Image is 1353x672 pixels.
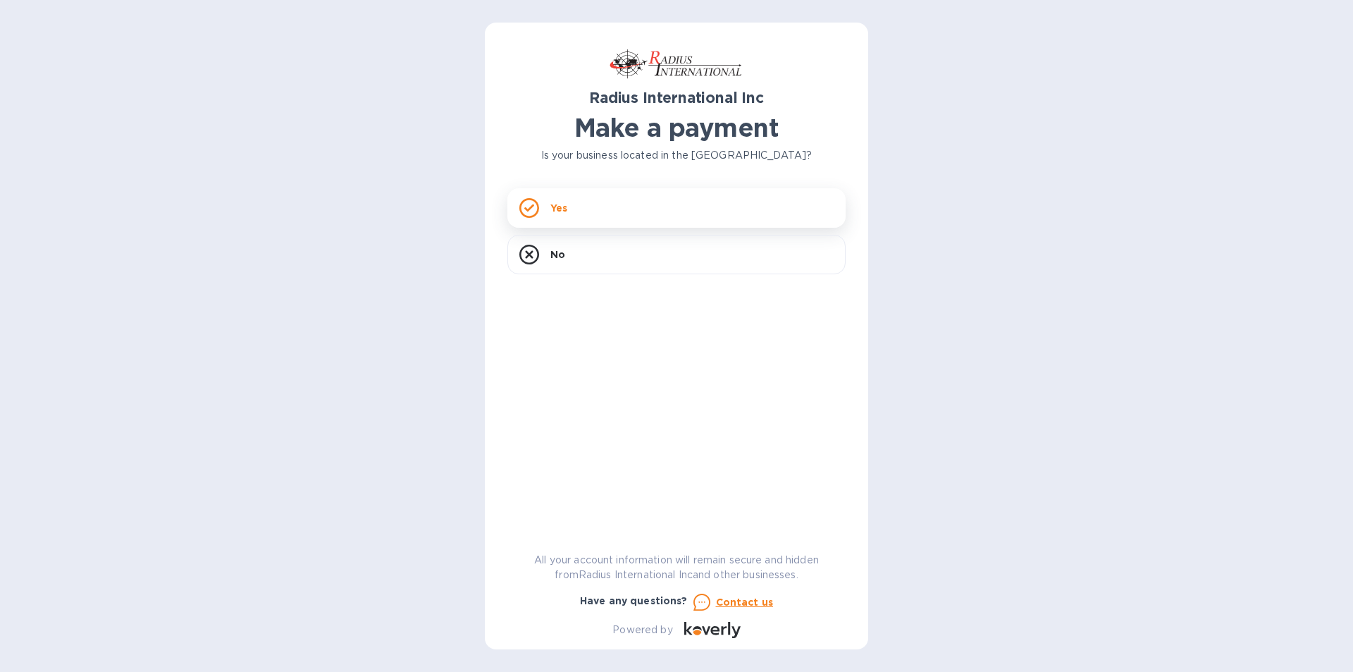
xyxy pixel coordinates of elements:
p: No [550,248,565,262]
p: Is your business located in the [GEOGRAPHIC_DATA]? [507,148,846,163]
u: Contact us [716,597,774,608]
p: Yes [550,201,567,215]
p: Powered by [612,623,672,637]
h1: Make a payment [507,113,846,142]
b: Have any questions? [580,595,688,606]
p: All your account information will remain secure and hidden from Radius International Inc and othe... [507,553,846,582]
b: Radius International Inc [589,89,764,106]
